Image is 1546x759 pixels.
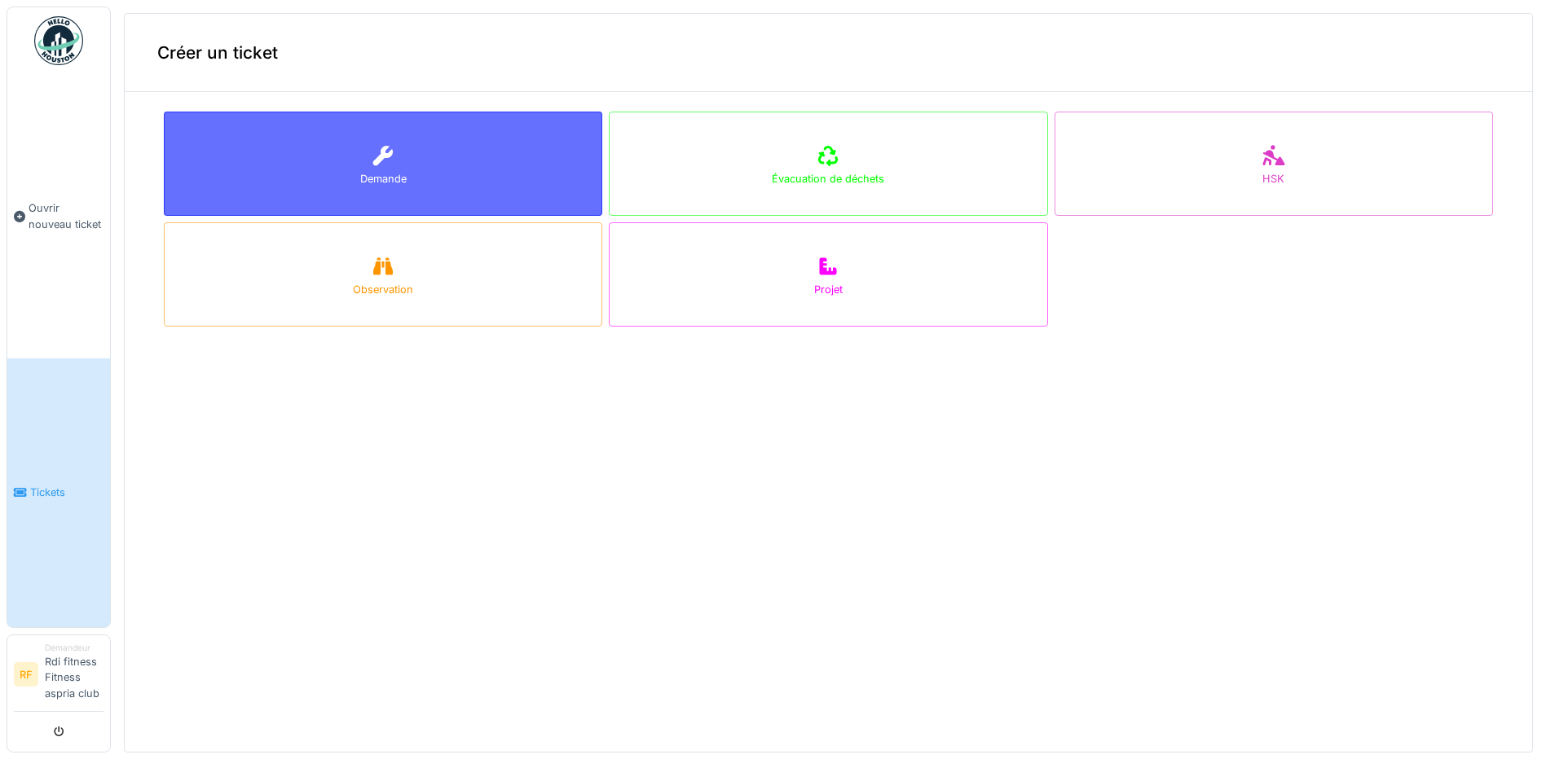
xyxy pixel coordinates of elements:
[45,642,104,654] div: Demandeur
[14,642,104,712] a: RF DemandeurRdi fitness Fitness aspria club
[772,171,884,186] div: Évacuation de déchets
[29,200,104,231] span: Ouvrir nouveau ticket
[30,485,104,500] span: Tickets
[14,662,38,687] li: RF
[1262,171,1284,186] div: HSK
[34,16,83,65] img: Badge_color-CXgf-gQk.svg
[7,358,110,627] a: Tickets
[125,14,1532,92] div: Créer un ticket
[45,642,104,708] li: Rdi fitness Fitness aspria club
[360,171,407,186] div: Demande
[7,74,110,358] a: Ouvrir nouveau ticket
[353,282,413,297] div: Observation
[814,282,843,297] div: Projet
